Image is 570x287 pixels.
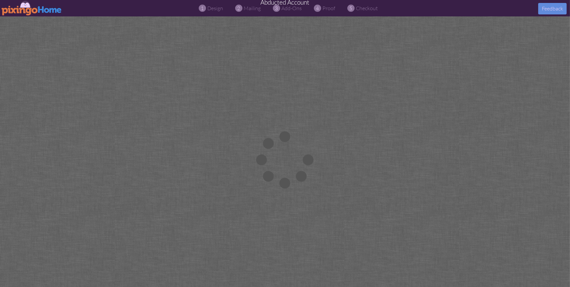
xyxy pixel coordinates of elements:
span: checkout [356,5,378,11]
span: mailing [244,5,261,11]
span: 5 [350,5,353,12]
button: Feedback [538,3,567,14]
span: add-ons [281,5,302,11]
span: 4 [316,5,319,12]
span: proof [322,5,335,11]
span: 2 [237,5,240,12]
span: 1 [201,5,204,12]
span: design [207,5,223,11]
img: pixingo logo [2,1,62,15]
span: 3 [275,5,278,12]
